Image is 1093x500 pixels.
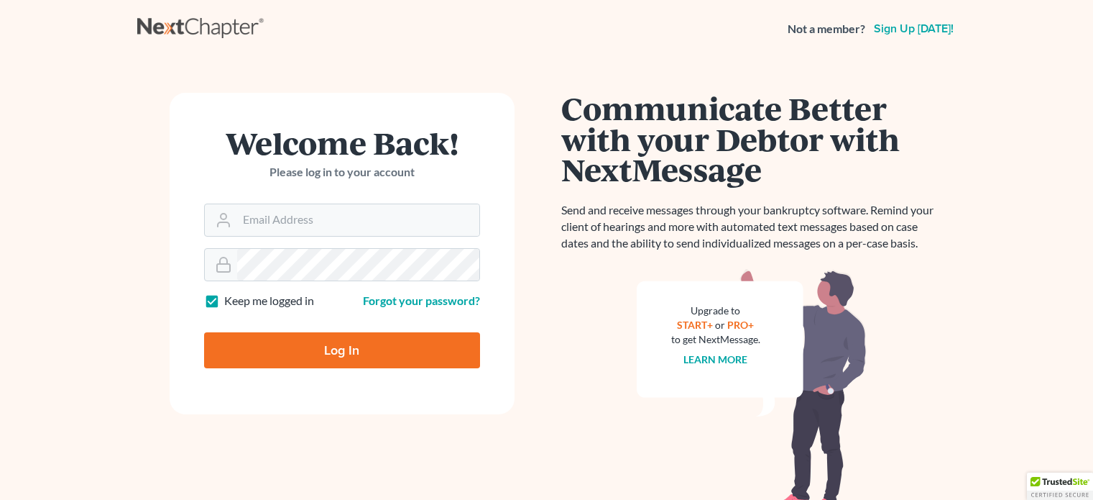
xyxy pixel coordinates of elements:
a: Forgot your password? [363,294,480,307]
h1: Welcome Back! [204,127,480,158]
a: Learn more [683,353,747,365]
label: Keep me logged in [224,293,314,309]
a: Sign up [DATE]! [871,23,956,35]
a: PRO+ [727,319,754,331]
span: or [715,319,725,331]
div: TrustedSite Certified [1027,473,1093,500]
input: Log In [204,332,480,368]
div: to get NextMessage. [671,332,760,347]
strong: Not a member? [788,21,865,37]
a: START+ [677,319,713,331]
p: Please log in to your account [204,164,480,181]
p: Send and receive messages through your bankruptcy software. Remind your client of hearings and mo... [561,202,942,252]
input: Email Address [237,204,479,236]
h1: Communicate Better with your Debtor with NextMessage [561,93,942,185]
div: Upgrade to [671,304,760,318]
